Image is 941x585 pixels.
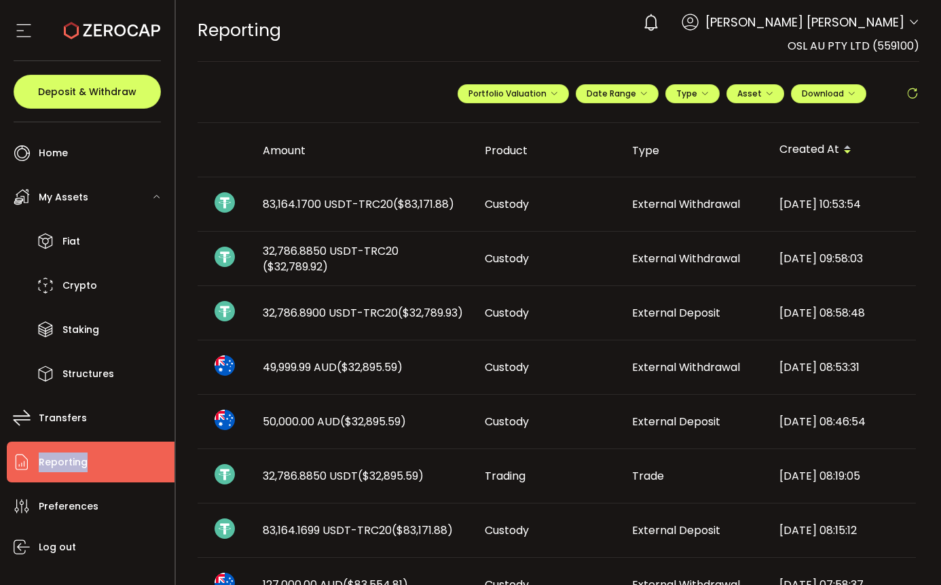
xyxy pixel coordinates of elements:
[62,320,99,340] span: Staking
[665,84,720,103] button: Type
[791,84,866,103] button: Download
[726,84,784,103] button: Asset
[802,88,855,99] span: Download
[39,143,68,163] span: Home
[39,537,76,557] span: Log out
[62,232,80,251] span: Fiat
[676,88,709,99] span: Type
[779,438,941,585] iframe: Chat Widget
[705,13,904,31] span: [PERSON_NAME] [PERSON_NAME]
[14,75,161,109] button: Deposit & Withdraw
[576,84,659,103] button: Date Range
[62,276,97,296] span: Crypto
[62,364,114,384] span: Structures
[458,84,569,103] button: Portfolio Valuation
[198,18,281,42] span: Reporting
[788,38,919,54] span: OSL AU PTY LTD (559100)
[39,497,98,516] span: Preferences
[737,88,762,99] span: Asset
[38,87,136,96] span: Deposit & Withdraw
[468,88,558,99] span: Portfolio Valuation
[39,408,87,428] span: Transfers
[587,88,648,99] span: Date Range
[39,188,88,207] span: My Assets
[39,453,88,472] span: Reporting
